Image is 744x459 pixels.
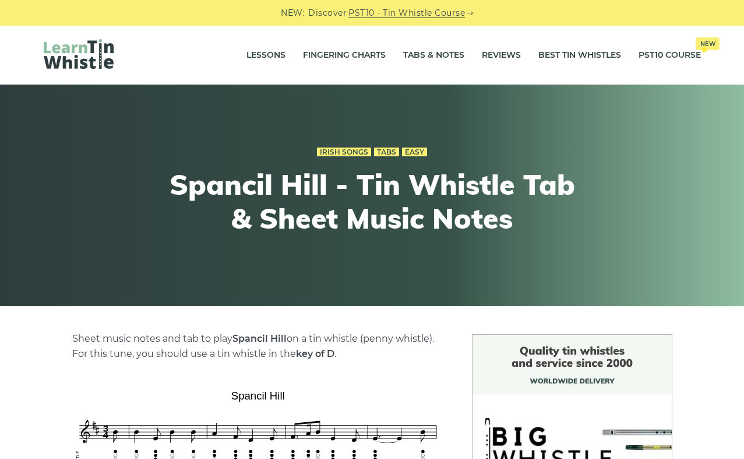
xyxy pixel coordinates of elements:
[639,41,701,70] a: PST10 CourseNew
[374,148,399,157] a: Tabs
[246,41,285,70] a: Lessons
[72,331,444,362] p: Sheet music notes and tab to play on a tin whistle (penny whistle). For this tune, you should use...
[538,41,621,70] a: Best Tin Whistles
[482,41,521,70] a: Reviews
[696,37,720,50] span: New
[303,41,386,70] a: Fingering Charts
[317,148,371,157] a: Irish Songs
[158,168,587,235] h1: Spancil Hill - Tin Whistle Tab & Sheet Music Notes
[403,41,464,70] a: Tabs & Notes
[44,39,114,69] img: LearnTinWhistle.com
[296,348,334,359] strong: key of D
[402,148,427,157] a: Easy
[232,333,287,344] strong: Spancil Hill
